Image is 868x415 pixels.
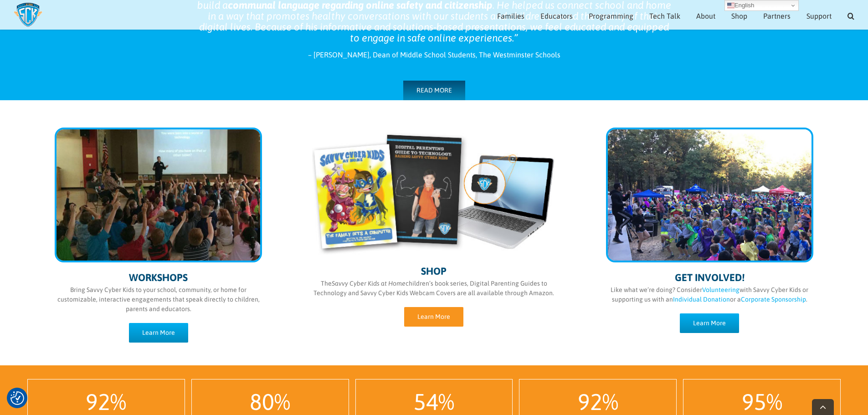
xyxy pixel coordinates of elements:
[421,265,447,277] span: SHOP
[86,389,110,415] span: 92
[312,130,556,256] img: shop-sm
[142,329,175,337] span: Learn More
[589,12,633,20] span: Programming
[129,272,188,283] span: WORKSHOPS
[673,296,730,303] a: Individual Donation
[274,389,290,415] span: %
[693,319,726,327] span: Learn More
[763,12,791,20] span: Partners
[10,391,24,405] img: Revisit consent button
[414,389,438,415] span: 54
[438,389,454,415] span: %
[540,12,573,20] span: Educators
[403,81,465,100] a: READ MORE
[416,87,452,94] span: READ MORE
[250,389,274,415] span: 80
[404,307,463,327] a: Learn More
[702,286,740,293] a: Volunteering
[10,391,24,405] button: Consent Preferences
[110,389,126,415] span: %
[675,272,745,283] span: GET INVOLVED!
[766,389,782,415] span: %
[312,279,556,298] p: The children’s book series, Digital Parenting Guides to Technology and Savvy Cyber Kids Webcam Co...
[55,285,262,314] p: Bring Savvy Cyber Kids to your school, community, or home for customizable, interactive engagemen...
[680,313,739,333] a: Learn More
[741,296,806,303] a: Corporate Sponsorship
[497,12,524,20] span: Families
[56,129,260,261] img: programming-sm
[602,389,618,415] span: %
[731,12,747,20] span: Shop
[606,285,813,304] p: Like what we’re doing? Consider with Savvy Cyber Kids or supporting us with an or a .
[608,129,812,261] img: get-involved-sm
[373,51,476,59] span: Dean of Middle School Students
[14,2,42,27] img: Savvy Cyber Kids Logo
[742,389,766,415] span: 95
[806,12,832,20] span: Support
[479,51,560,59] span: The Westminster Schools
[649,12,680,20] span: Tech Talk
[727,2,734,9] img: en
[578,389,602,415] span: 92
[332,280,406,287] i: Savvy Cyber Kids at Home
[696,12,715,20] span: About
[313,51,370,59] span: [PERSON_NAME]
[129,323,188,343] a: Learn More
[417,313,450,321] span: Learn More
